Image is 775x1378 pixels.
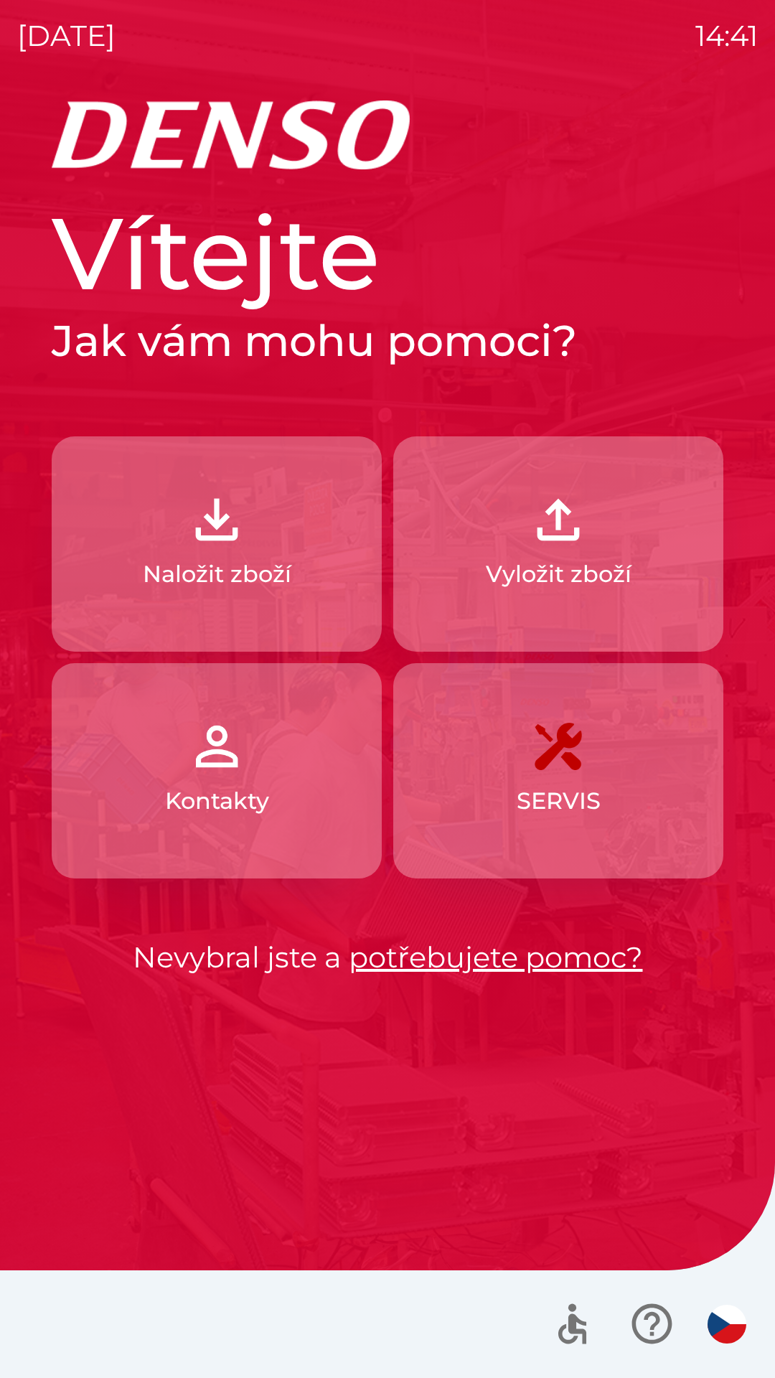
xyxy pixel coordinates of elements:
[52,192,723,314] h1: Vítejte
[52,936,723,979] p: Nevybral jste a
[143,557,291,591] p: Naložit zboží
[349,939,643,975] a: potřebujete pomoc?
[17,14,116,57] p: [DATE]
[165,784,269,818] p: Kontakty
[52,100,723,169] img: Logo
[695,14,758,57] p: 14:41
[527,488,590,551] img: 2fb22d7f-6f53-46d3-a092-ee91fce06e5d.png
[486,557,631,591] p: Vyložit zboží
[52,436,382,652] button: Naložit zboží
[527,715,590,778] img: 7408382d-57dc-4d4c-ad5a-dca8f73b6e74.png
[52,663,382,878] button: Kontakty
[393,436,723,652] button: Vyložit zboží
[393,663,723,878] button: SERVIS
[52,314,723,367] h2: Jak vám mohu pomoci?
[185,488,248,551] img: 918cc13a-b407-47b8-8082-7d4a57a89498.png
[708,1305,746,1344] img: cs flag
[517,784,601,818] p: SERVIS
[185,715,248,778] img: 072f4d46-cdf8-44b2-b931-d189da1a2739.png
